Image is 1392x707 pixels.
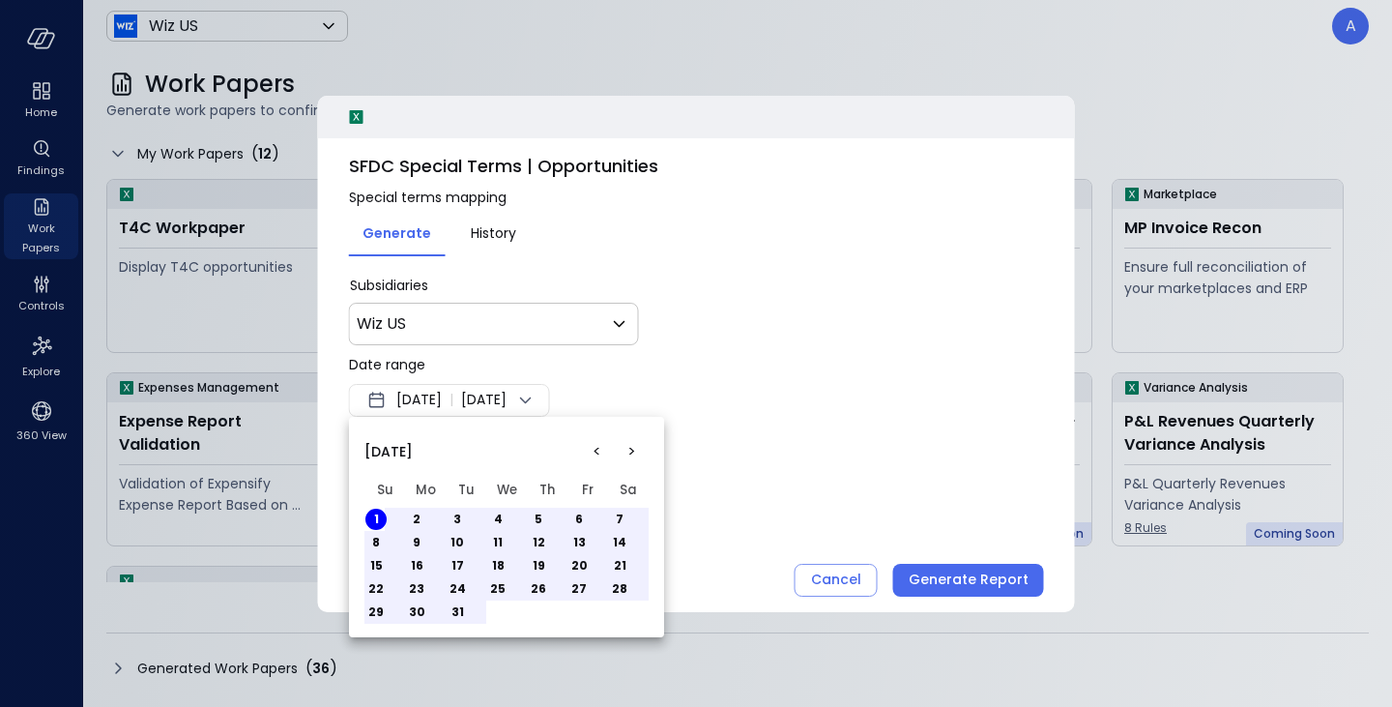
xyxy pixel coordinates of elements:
button: Sunday, December 22nd, 2024, selected [365,578,387,600]
th: Sunday [364,473,405,508]
button: Wednesday, December 18th, 2024, selected [487,555,508,576]
button: Tuesday, December 24th, 2024, selected [447,578,468,600]
button: Monday, December 23rd, 2024, selected [406,578,427,600]
button: Sunday, December 1st, 2024, selected [365,509,387,530]
table: December 2024 [364,473,649,624]
th: Monday [405,473,446,508]
button: Thursday, December 5th, 2024, selected [528,509,549,530]
button: Wednesday, December 11th, 2024, selected [487,532,508,553]
button: Thursday, December 26th, 2024, selected [528,578,549,600]
button: Friday, December 20th, 2024, selected [568,555,590,576]
button: Thursday, December 12th, 2024, selected [528,532,549,553]
button: Tuesday, December 17th, 2024, selected [447,555,468,576]
button: Monday, December 30th, 2024, selected [406,602,427,623]
span: [DATE] [364,441,413,462]
button: Sunday, December 29th, 2024, selected [365,602,387,623]
th: Tuesday [446,473,486,508]
button: Monday, December 9th, 2024, selected [406,532,427,553]
button: Wednesday, December 25th, 2024, selected [487,578,508,600]
th: Thursday [527,473,567,508]
button: Sunday, December 15th, 2024, selected [365,555,387,576]
button: Go to the Next Month [614,434,649,469]
button: Go to the Previous Month [579,434,614,469]
button: Saturday, December 7th, 2024, selected [609,509,630,530]
th: Saturday [608,473,649,508]
button: Saturday, December 28th, 2024, selected [609,578,630,600]
button: Friday, December 13th, 2024, selected [568,532,590,553]
button: Sunday, December 8th, 2024, selected [365,532,387,553]
button: Friday, December 6th, 2024, selected [568,509,590,530]
button: Thursday, December 19th, 2024, selected [528,555,549,576]
button: Monday, December 16th, 2024, selected [406,555,427,576]
button: Tuesday, December 10th, 2024, selected [447,532,468,553]
button: Friday, December 27th, 2024, selected [568,578,590,600]
button: Wednesday, December 4th, 2024, selected [487,509,508,530]
button: Monday, December 2nd, 2024, selected [406,509,427,530]
th: Wednesday [486,473,527,508]
button: Saturday, December 21st, 2024, selected [609,555,630,576]
th: Friday [567,473,608,508]
button: Tuesday, December 31st, 2024, selected [447,602,468,623]
button: Tuesday, December 3rd, 2024, selected [447,509,468,530]
button: Saturday, December 14th, 2024, selected [609,532,630,553]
